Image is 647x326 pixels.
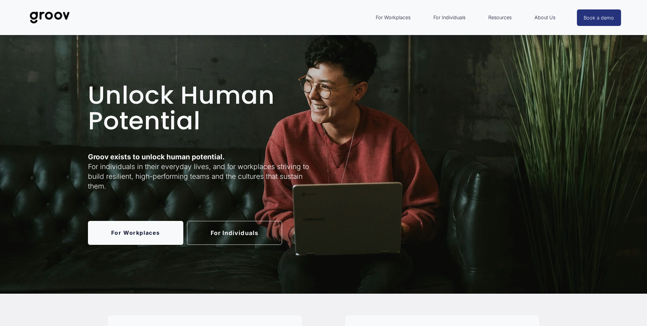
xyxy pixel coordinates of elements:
a: Book a demo [577,9,621,26]
a: folder dropdown [485,10,515,25]
h1: Unlock Human Potential [88,83,321,133]
a: For Workplaces [88,221,183,245]
a: For Individuals [187,221,282,245]
p: For individuals in their everyday lives, and for workplaces striving to build resilient, high-per... [88,152,321,191]
a: About Us [531,10,559,25]
a: For Individuals [430,10,469,25]
span: Resources [488,13,512,22]
span: For Workplaces [376,13,410,22]
strong: Groov exists to unlock human potential. [88,153,225,161]
a: folder dropdown [372,10,414,25]
img: Groov | Unlock Human Potential at Work and in Life [26,6,73,29]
